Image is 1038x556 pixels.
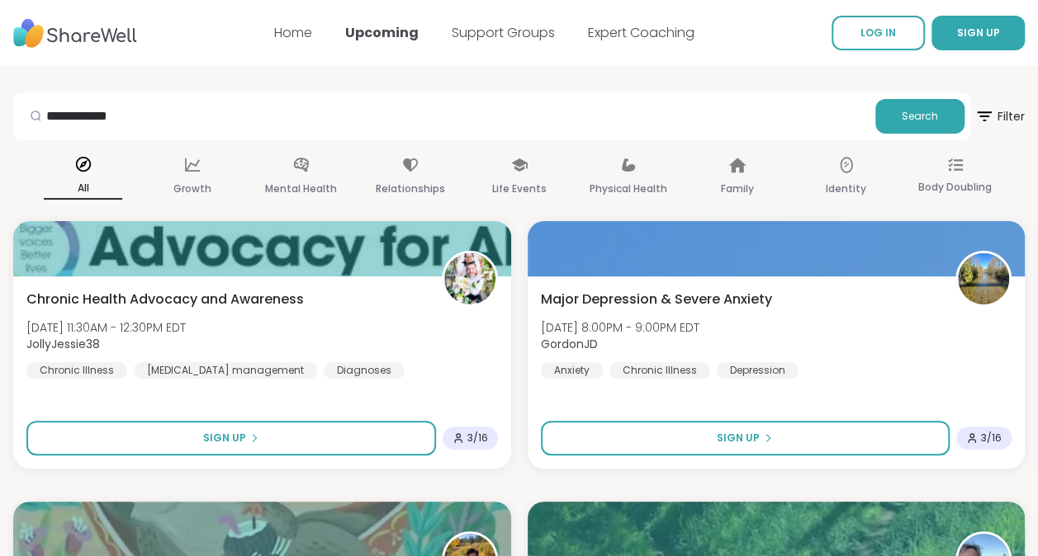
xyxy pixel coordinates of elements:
button: Sign Up [541,421,950,455]
button: Sign Up [26,421,436,455]
p: Family [721,179,754,199]
div: Diagnoses [324,362,405,379]
span: SIGN UP [957,26,1000,40]
p: Body Doubling [918,177,992,197]
a: LOG IN [832,16,925,50]
div: Chronic Illness [26,362,127,379]
span: Sign Up [717,431,760,445]
span: Major Depression & Severe Anxiety [541,290,772,309]
p: Identity [826,179,866,199]
span: 3 / 16 [467,431,488,445]
a: Upcoming [345,23,419,42]
button: Filter [974,92,1025,140]
b: GordonJD [541,336,598,352]
a: Home [274,23,312,42]
img: JollyJessie38 [444,253,495,304]
span: [DATE] 11:30AM - 12:30PM EDT [26,319,186,336]
div: Depression [717,362,799,379]
span: Chronic Health Advocacy and Awareness [26,290,304,309]
span: 3 / 16 [981,431,1002,445]
img: ShareWell Nav Logo [13,11,137,56]
b: JollyJessie38 [26,336,100,352]
span: Sign Up [203,431,246,445]
p: All [44,178,122,200]
span: [DATE] 8:00PM - 9:00PM EDT [541,319,699,336]
img: GordonJD [958,253,1009,304]
div: Chronic Illness [609,362,710,379]
button: Search [875,99,965,134]
a: Support Groups [452,23,555,42]
p: Life Events [492,179,547,199]
p: Relationships [376,179,445,199]
p: Mental Health [265,179,337,199]
p: Physical Health [590,179,667,199]
div: Anxiety [541,362,603,379]
a: Expert Coaching [588,23,694,42]
span: Filter [974,97,1025,136]
span: LOG IN [860,26,896,40]
div: [MEDICAL_DATA] management [134,362,317,379]
span: Search [902,109,938,124]
button: SIGN UP [931,16,1025,50]
p: Growth [173,179,211,199]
